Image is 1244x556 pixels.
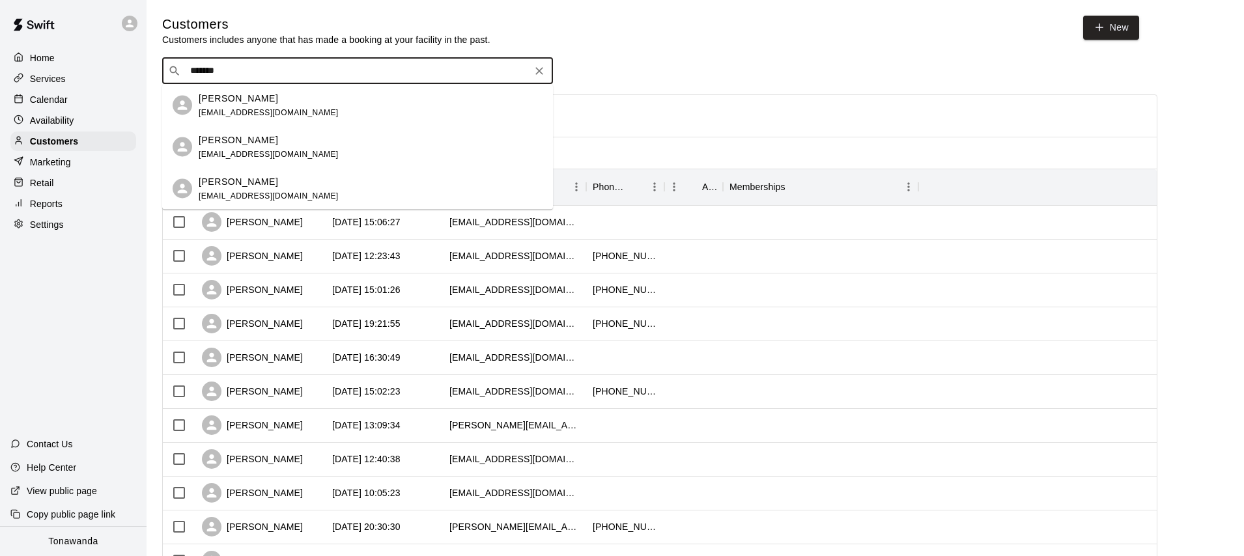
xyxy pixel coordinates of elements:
a: Settings [10,215,136,234]
div: Memberships [723,169,918,205]
p: Contact Us [27,438,73,451]
a: New [1083,16,1139,40]
div: [PERSON_NAME] [202,348,303,367]
a: Customers [10,132,136,151]
div: angelokilmer@gmail.com [449,249,580,262]
div: pjw5159@aol.com [449,283,580,296]
span: [EMAIL_ADDRESS][DOMAIN_NAME] [199,191,339,200]
button: Menu [899,177,918,197]
p: Copy public page link [27,508,115,521]
div: jrembold@gmail.com [449,351,580,364]
p: Help Center [27,461,76,474]
p: [PERSON_NAME] [199,174,278,188]
p: Reports [30,197,63,210]
p: Marketing [30,156,71,169]
div: 2025-08-09 15:01:26 [332,283,401,296]
div: +12173050099 [593,317,658,330]
div: +17166222952 [593,283,658,296]
p: Home [30,51,55,64]
p: [PERSON_NAME] [199,91,278,105]
div: 2025-07-21 20:30:30 [332,520,401,533]
button: Menu [645,177,664,197]
p: Retail [30,176,54,189]
p: Customers includes anyone that has made a booking at your facility in the past. [162,33,490,46]
div: Age [664,169,723,205]
p: [PERSON_NAME] [199,133,278,146]
div: holly.cellino@gmail.com [449,419,580,432]
p: Settings [30,218,64,231]
div: 2025-07-29 16:30:49 [332,351,401,364]
button: Sort [684,178,702,196]
div: Search customers by name or email [162,58,553,84]
div: Phone Number [593,169,627,205]
p: View public page [27,484,97,497]
a: Calendar [10,90,136,109]
p: Calendar [30,93,68,106]
div: kate8jr@yahoo.com [449,385,580,398]
div: 2025-08-14 15:06:27 [332,215,401,229]
a: Home [10,48,136,68]
p: Services [30,72,66,85]
span: [EMAIL_ADDRESS][DOMAIN_NAME] [199,149,339,158]
div: [PERSON_NAME] [202,483,303,503]
div: [PERSON_NAME] [202,517,303,536]
div: +17163533303 [593,385,658,398]
div: [PERSON_NAME] [202,246,303,266]
h5: Customers [162,16,490,33]
div: Michael Rickert [173,137,192,157]
p: Customers [30,135,78,148]
div: [PERSON_NAME] [202,314,303,333]
span: [EMAIL_ADDRESS][DOMAIN_NAME] [199,107,339,117]
div: [PERSON_NAME] [202,449,303,469]
div: Memberships [729,169,785,205]
div: Email [443,169,586,205]
button: Sort [627,178,645,196]
div: 2025-07-22 13:09:34 [332,419,401,432]
div: [PERSON_NAME] [202,382,303,401]
a: Reports [10,194,136,214]
div: [PERSON_NAME] [202,415,303,435]
div: 2025-08-14 12:23:43 [332,249,401,262]
div: eafanyoung@gmail.com [449,317,580,330]
div: 2025-08-02 19:21:55 [332,317,401,330]
div: Age [702,169,716,205]
div: 2025-07-22 15:02:23 [332,385,401,398]
div: rmorreal@yahoo.com [449,486,580,499]
div: Matthew Rickert [173,179,192,199]
a: Availability [10,111,136,130]
div: Matthew Rickert [173,96,192,115]
a: Services [10,69,136,89]
div: [PERSON_NAME] [202,280,303,299]
div: 2025-07-22 10:05:23 [332,486,401,499]
button: Menu [567,177,586,197]
div: +15856458435 [593,520,658,533]
a: Marketing [10,152,136,172]
button: Menu [664,177,684,197]
div: Phone Number [586,169,664,205]
p: Availability [30,114,74,127]
div: 2025-07-22 12:40:38 [332,452,401,466]
div: +17275346319 [593,249,658,262]
p: Tonawanda [48,535,98,548]
div: paulyt813@gmail.com [449,452,580,466]
div: [PERSON_NAME] [202,212,303,232]
div: rae.estobar28@gmail.com [449,215,580,229]
button: Clear [530,62,548,80]
a: Retail [10,173,136,193]
div: derrek.galloway@gmail.com [449,520,580,533]
button: Sort [785,178,804,196]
